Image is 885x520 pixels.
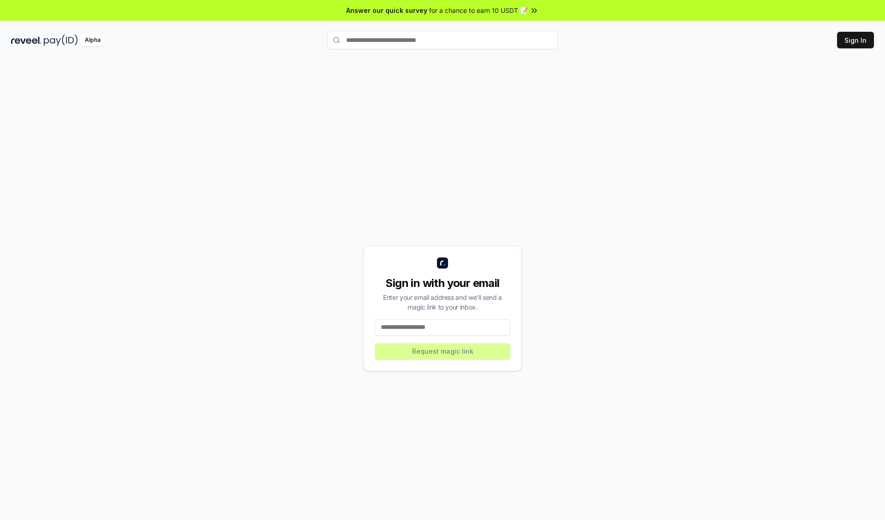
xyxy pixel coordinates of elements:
div: Enter your email address and we’ll send a magic link to your inbox. [375,292,510,312]
img: logo_small [437,257,448,269]
img: pay_id [44,35,78,46]
span: for a chance to earn 10 USDT 📝 [429,6,528,15]
div: Sign in with your email [375,276,510,291]
span: Answer our quick survey [346,6,427,15]
button: Sign In [837,32,874,48]
img: reveel_dark [11,35,42,46]
div: Alpha [80,35,106,46]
